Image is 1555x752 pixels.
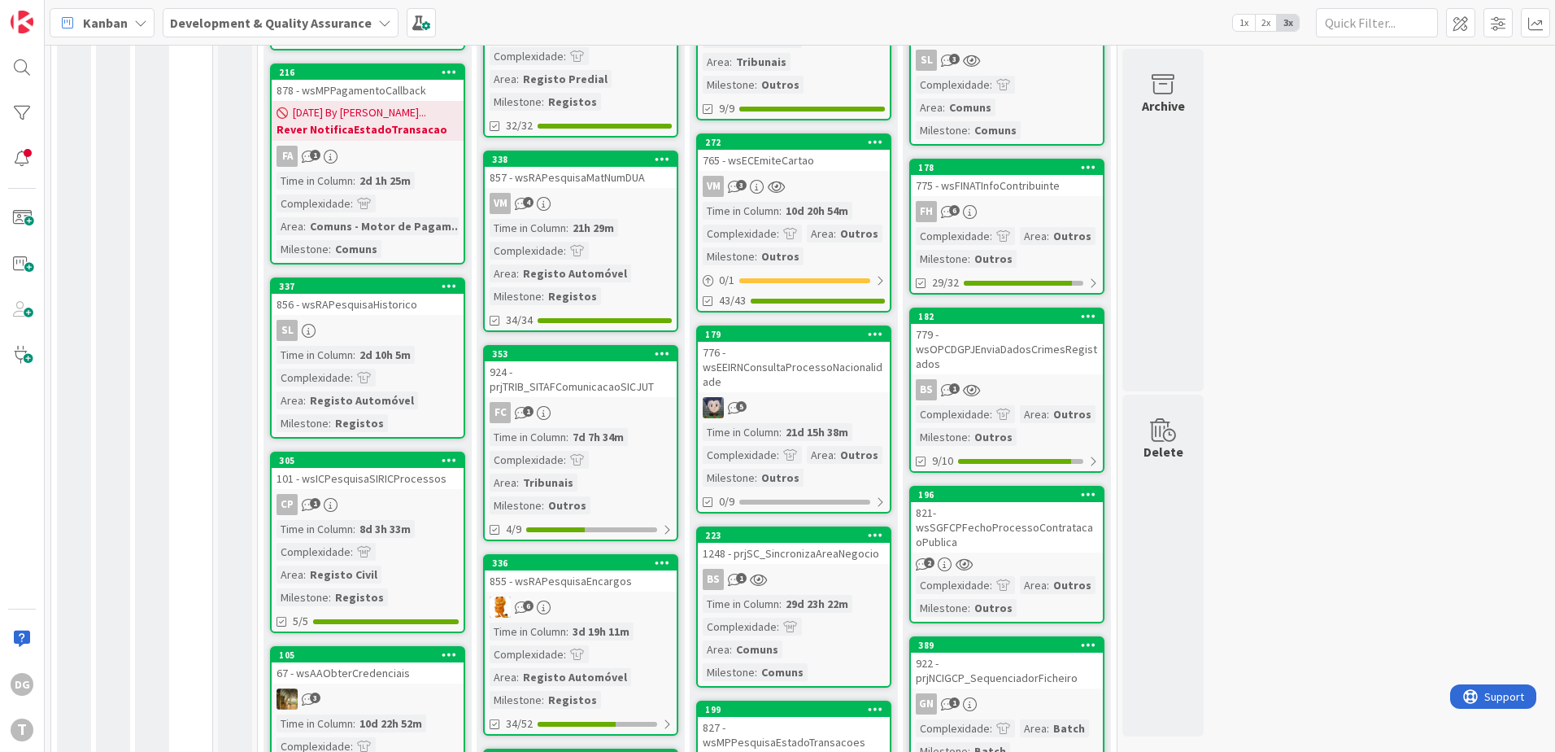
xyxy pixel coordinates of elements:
img: JC [277,689,298,710]
div: 179 [705,329,890,340]
a: 216878 - wsMPPagamentoCallback[DATE] By [PERSON_NAME]...Rever NotificaEstadoTransacaoFATime in Co... [270,63,465,265]
span: 0 / 1 [719,272,734,289]
span: 2 [924,557,934,568]
div: 105 [272,648,464,662]
div: Outros [1049,405,1095,423]
div: Time in Column [703,202,779,220]
div: Complexidade [490,645,564,663]
div: 336 [485,556,677,571]
div: 389922 - prjNCIGCP_SequenciadorFicheiro [911,638,1103,689]
div: Registos [544,691,601,709]
span: 4/9 [506,521,521,538]
div: Milestone [916,250,968,268]
span: 1 [736,573,747,584]
div: Comuns [331,240,381,258]
div: Comuns - Motor de Pagam... [306,217,465,235]
div: VM [703,176,724,197]
div: Time in Column [277,715,353,732]
span: 1x [1233,15,1255,31]
div: Complexidade [277,195,351,212]
div: Area [703,641,730,658]
a: 353924 - prjTRIB_SITAFComunicacaoSICJUTFCTime in Column:7d 7h 34mComplexidade:Area:TribunaisMiles... [483,345,678,541]
span: : [353,172,355,190]
a: 338857 - wsRAPesquisaMatNumDUAVMTime in Column:21h 29mComplexidade:Area:Registo AutomóvelMileston... [483,151,678,332]
div: 10d 20h 54m [782,202,852,220]
div: Time in Column [277,520,353,538]
span: : [968,121,970,139]
span: 6 [523,601,534,611]
span: : [303,566,306,584]
div: 353 [485,347,677,361]
div: GN [911,693,1103,715]
div: 338857 - wsRAPesquisaMatNumDUA [485,152,677,188]
div: Delete [1143,442,1183,461]
div: 7d 7h 34m [568,428,628,446]
div: Complexidade [916,76,990,94]
div: 765 - wsECEmiteCartao [698,150,890,171]
a: SLComplexidade:Area:ComunsMilestone:Comuns [909,7,1104,146]
span: : [329,240,331,258]
div: Milestone [490,93,542,111]
div: Complexidade [703,618,777,636]
div: Archive [1142,96,1185,116]
div: 338 [485,152,677,167]
span: 9/10 [932,453,953,470]
div: Outros [544,496,590,514]
div: 775 - wsFINATInfoContribuinte [911,175,1103,196]
a: 336855 - wsRAPesquisaEncargosRLTime in Column:3d 19h 11mComplexidade:Area:Registo AutomóvelMilest... [483,554,678,736]
div: SL [916,50,937,71]
div: 856 - wsRAPesquisaHistorico [272,294,464,315]
div: Batch [1049,719,1089,737]
span: 1 [949,697,960,708]
div: Registos [544,287,601,305]
div: Milestone [277,414,329,432]
div: Comuns [732,641,782,658]
span: : [1047,576,1049,594]
div: Milestone [703,247,755,265]
span: Kanban [83,13,128,33]
span: : [990,576,992,594]
div: FA [272,146,464,167]
div: Complexidade [490,451,564,469]
span: : [990,405,992,423]
div: 10d 22h 52m [355,715,426,732]
span: : [777,225,779,243]
span: : [353,346,355,364]
span: : [990,76,992,94]
span: 3 [736,180,747,190]
div: Area [490,474,516,492]
div: 779 - wsOPCDGPJEnviaDadosCrimesRegistados [911,324,1103,374]
a: 182779 - wsOPCDGPJEnviaDadosCrimesRegistadosBSComplexidade:Area:OutrosMilestone:Outros9/10 [909,308,1104,473]
span: Support [34,2,74,22]
a: 272765 - wsECEmiteCartaoVMTime in Column:10d 20h 54mComplexidade:Area:OutrosMilestone:Outros0/143/43 [696,133,891,313]
b: Rever NotificaEstadoTransacao [277,121,459,138]
div: 196 [911,487,1103,502]
span: : [834,225,836,243]
div: 3d 19h 11m [568,623,634,641]
div: Tribunais [732,53,791,71]
input: Quick Filter... [1316,8,1438,37]
div: Milestone [703,663,755,681]
span: 2x [1255,15,1277,31]
div: 223 [698,528,890,543]
div: Outros [970,428,1017,446]
span: : [990,227,992,245]
img: Visit kanbanzone.com [11,11,33,33]
div: FH [911,201,1103,222]
div: Registo Automóvel [519,668,631,686]
div: 821- wsSGFCPFechoProcessoContratacaoPublica [911,502,1103,553]
div: Milestone [916,428,968,446]
span: 34/34 [506,312,533,329]
div: Milestone [277,588,329,606]
span: 1 [523,406,534,417]
div: Outros [970,599,1017,617]
div: Registo Automóvel [519,265,631,282]
div: Milestone [490,691,542,709]
img: RL [490,597,511,618]
div: JC [272,689,464,710]
div: CP [272,494,464,515]
span: : [516,265,519,282]
div: 922 - prjNCIGCP_SequenciadorFicheiro [911,653,1103,689]
span: : [755,469,757,487]
span: : [351,543,353,561]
